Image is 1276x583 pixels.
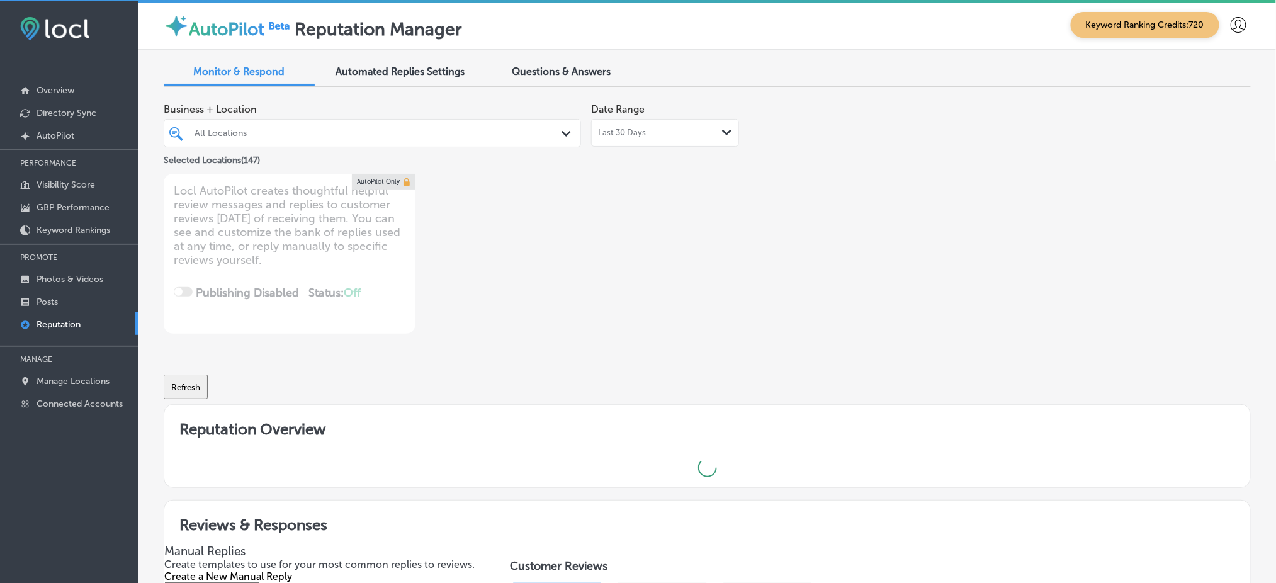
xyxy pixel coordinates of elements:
[37,297,58,307] p: Posts
[20,17,89,40] img: fda3e92497d09a02dc62c9cd864e3231.png
[164,13,189,38] img: autopilot-icon
[164,544,485,558] h3: Manual Replies
[591,103,645,115] label: Date Range
[164,150,260,166] p: Selected Locations ( 147 )
[37,319,81,330] p: Reputation
[336,65,465,77] span: Automated Replies Settings
[37,130,74,141] p: AutoPilot
[37,376,110,387] p: Manage Locations
[598,128,646,138] span: Last 30 Days
[164,558,485,570] p: Create templates to use for your most common replies to reviews.
[195,128,563,139] div: All Locations
[512,65,611,77] span: Questions & Answers
[194,65,285,77] span: Monitor & Respond
[164,405,1250,448] h2: Reputation Overview
[1071,12,1219,38] span: Keyword Ranking Credits: 720
[264,19,295,32] img: Beta
[164,103,581,115] span: Business + Location
[37,274,103,285] p: Photos & Videos
[295,19,462,40] label: Reputation Manager
[37,202,110,213] p: GBP Performance
[37,179,95,190] p: Visibility Score
[189,19,264,40] label: AutoPilot
[164,501,1250,544] h2: Reviews & Responses
[164,570,292,582] label: Create a New Manual Reply
[37,108,96,118] p: Directory Sync
[37,225,110,235] p: Keyword Rankings
[37,85,74,96] p: Overview
[510,559,1235,578] h1: Customer Reviews
[164,375,208,399] button: Refresh
[37,399,123,409] p: Connected Accounts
